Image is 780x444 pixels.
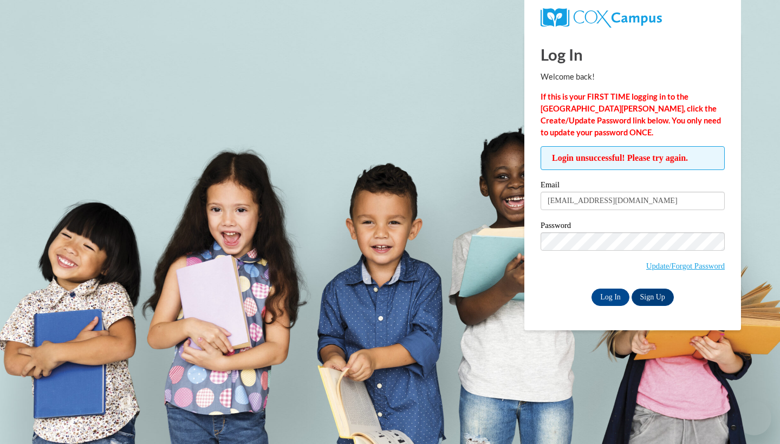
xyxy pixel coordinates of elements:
[737,401,771,435] iframe: Button to launch messaging window
[541,8,725,28] a: COX Campus
[541,221,725,232] label: Password
[541,8,662,28] img: COX Campus
[541,92,721,137] strong: If this is your FIRST TIME logging in to the [GEOGRAPHIC_DATA][PERSON_NAME], click the Create/Upd...
[541,181,725,192] label: Email
[541,71,725,83] p: Welcome back!
[632,289,674,306] a: Sign Up
[541,43,725,66] h1: Log In
[591,289,629,306] input: Log In
[646,262,725,270] a: Update/Forgot Password
[541,146,725,170] span: Login unsuccessful! Please try again.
